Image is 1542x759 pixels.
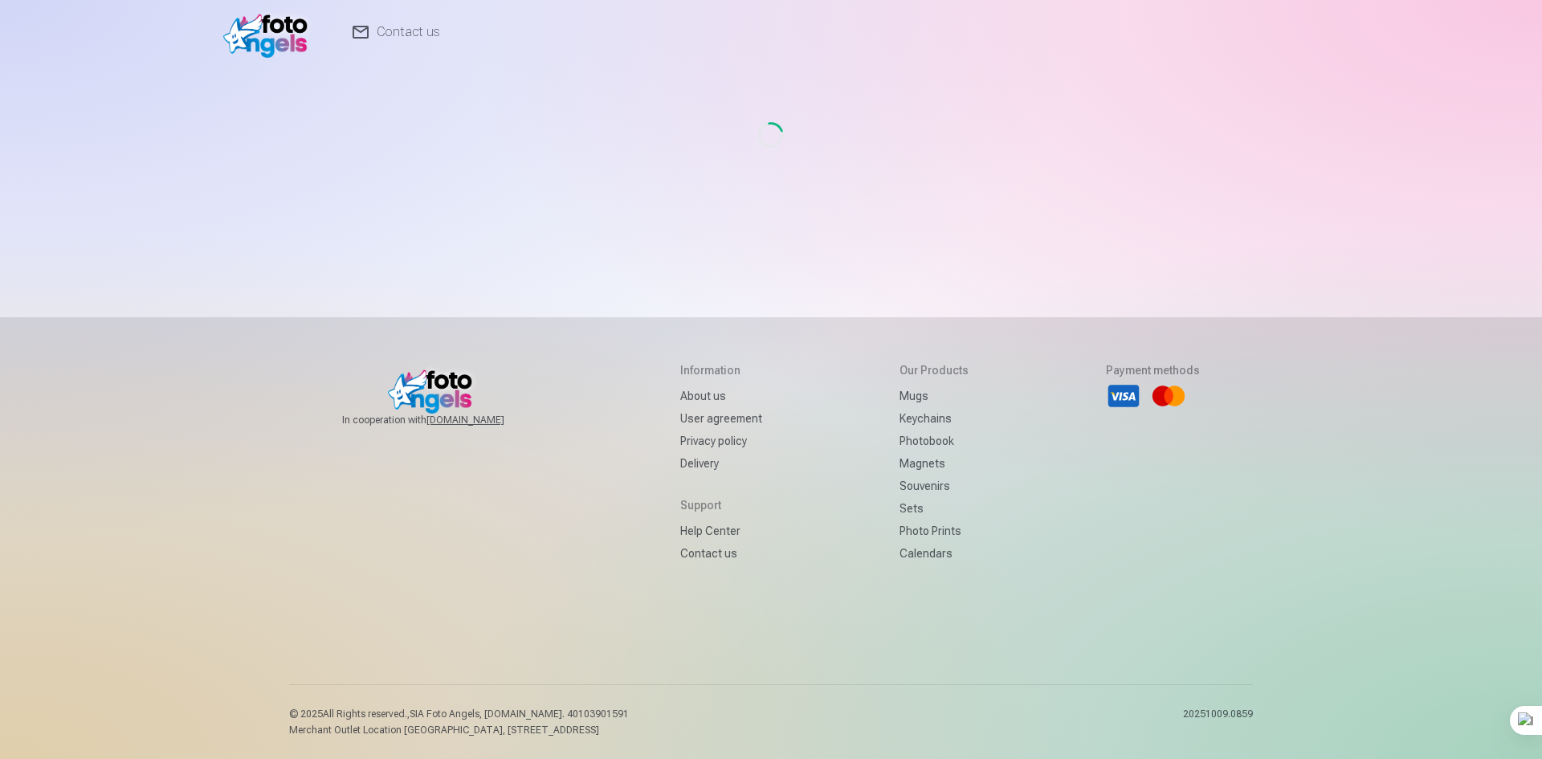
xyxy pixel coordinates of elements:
a: Sets [899,497,969,520]
h5: Our products [899,362,969,378]
a: Magnets [899,452,969,475]
a: Delivery [680,452,762,475]
a: Calendars [899,542,969,565]
li: Visa [1106,378,1141,414]
h5: Support [680,497,762,513]
h5: Payment methods [1106,362,1200,378]
p: Merchant Outlet Location [GEOGRAPHIC_DATA], [STREET_ADDRESS] [289,724,629,737]
a: Mugs [899,385,969,407]
span: SIA Foto Angels, [DOMAIN_NAME]. 40103901591 [410,708,629,720]
a: Privacy policy [680,430,762,452]
h5: Information [680,362,762,378]
a: User agreement [680,407,762,430]
a: Help Center [680,520,762,542]
a: Keychains [899,407,969,430]
a: Souvenirs [899,475,969,497]
li: Mastercard [1151,378,1186,414]
p: © 2025 All Rights reserved. , [289,708,629,720]
a: About us [680,385,762,407]
span: In cooperation with [342,414,543,426]
a: Photobook [899,430,969,452]
p: 20251009.0859 [1183,708,1253,737]
a: Contact us [680,542,762,565]
a: [DOMAIN_NAME] [426,414,543,426]
img: /fa1 [223,6,316,58]
a: Photo prints [899,520,969,542]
